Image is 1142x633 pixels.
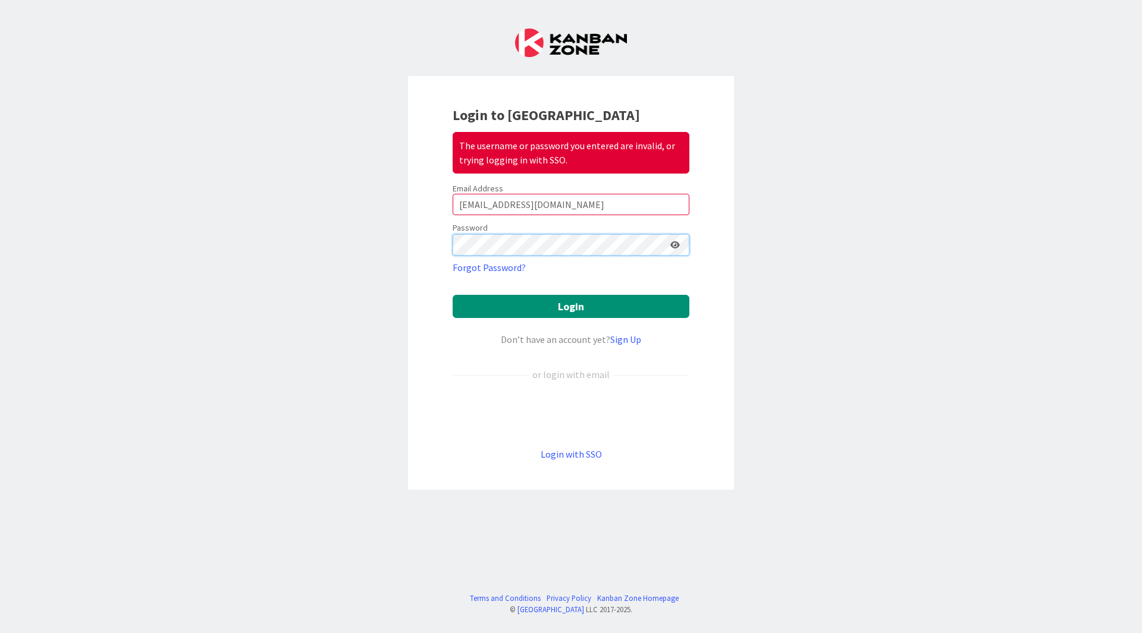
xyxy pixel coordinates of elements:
[597,593,679,604] a: Kanban Zone Homepage
[515,29,627,57] img: Kanban Zone
[529,367,613,382] div: or login with email
[541,448,602,460] a: Login with SSO
[453,222,488,234] label: Password
[610,333,641,345] a: Sign Up
[447,401,695,427] iframe: Kirjaudu Google-tilillä -painike
[453,106,640,124] b: Login to [GEOGRAPHIC_DATA]
[453,183,503,194] label: Email Address
[453,132,689,174] div: The username or password you entered are invalid, or trying logging in with SSO.
[453,260,526,275] a: Forgot Password?
[470,593,541,604] a: Terms and Conditions
[547,593,591,604] a: Privacy Policy
[453,295,689,318] button: Login
[464,604,679,615] div: © LLC 2017- 2025 .
[453,332,689,347] div: Don’t have an account yet?
[517,604,584,614] a: [GEOGRAPHIC_DATA]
